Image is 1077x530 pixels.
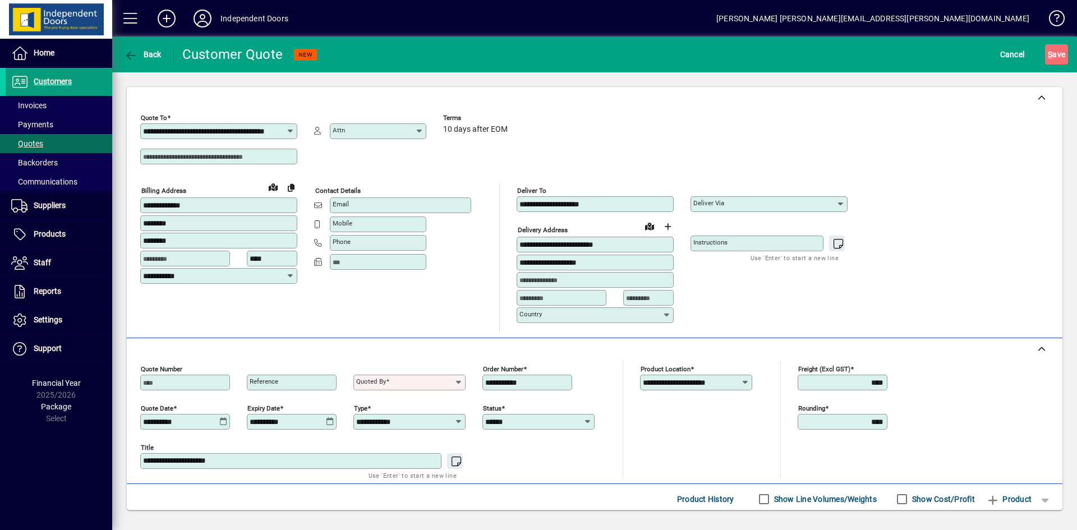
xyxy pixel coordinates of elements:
span: Cancel [1000,45,1025,63]
span: Reports [34,287,61,296]
mat-label: Attn [333,126,345,134]
label: Show Line Volumes/Weights [772,494,877,505]
mat-label: Mobile [333,219,352,227]
mat-label: Freight (excl GST) [798,365,850,372]
mat-label: Quote number [141,365,182,372]
mat-hint: Use 'Enter' to start a new line [369,469,457,482]
span: Terms [443,114,510,122]
span: Suppliers [34,201,66,210]
mat-label: Reference [250,377,278,385]
button: Choose address [659,218,676,236]
span: Quotes [11,139,43,148]
mat-label: Deliver via [693,199,724,207]
label: Show Cost/Profit [910,494,975,505]
a: Communications [6,172,112,191]
a: Payments [6,115,112,134]
span: Settings [34,315,62,324]
mat-label: Status [483,404,501,412]
span: Package [41,402,71,411]
mat-label: Country [519,310,542,318]
a: View on map [264,178,282,196]
span: Support [34,344,62,353]
div: Independent Doors [220,10,288,27]
a: Staff [6,249,112,277]
span: Products [34,229,66,238]
a: Support [6,335,112,363]
span: Payments [11,120,53,129]
mat-label: Email [333,200,349,208]
mat-hint: Use 'Enter' to start a new line [751,251,839,264]
button: Copy to Delivery address [282,178,300,196]
span: NEW [298,51,312,58]
span: Customers [34,77,72,86]
a: Backorders [6,153,112,172]
button: Cancel [997,44,1028,64]
button: Save [1045,44,1068,64]
a: View on map [641,217,659,235]
mat-label: Type [354,404,367,412]
span: Financial Year [32,379,81,388]
span: Communications [11,177,77,186]
mat-label: Title [141,443,154,451]
span: ave [1048,45,1065,63]
span: Back [124,50,162,59]
mat-label: Phone [333,238,351,246]
button: Product [981,489,1037,509]
a: Home [6,39,112,67]
mat-label: Rounding [798,404,825,412]
span: Product [986,490,1032,508]
span: Backorders [11,158,58,167]
mat-label: Order number [483,365,523,372]
a: Invoices [6,96,112,115]
mat-label: Quote date [141,404,173,412]
mat-label: Product location [641,365,691,372]
span: 10 days after EOM [443,125,508,134]
span: Home [34,48,54,57]
button: Product History [673,489,739,509]
app-page-header-button: Back [112,44,174,64]
a: Suppliers [6,192,112,220]
div: Customer Quote [182,45,283,63]
a: Quotes [6,134,112,153]
div: [PERSON_NAME] [PERSON_NAME][EMAIL_ADDRESS][PERSON_NAME][DOMAIN_NAME] [716,10,1029,27]
span: Staff [34,258,51,267]
span: Invoices [11,101,47,110]
a: Products [6,220,112,248]
span: S [1048,50,1052,59]
button: Profile [185,8,220,29]
mat-label: Deliver To [517,187,546,195]
a: Reports [6,278,112,306]
mat-label: Instructions [693,238,728,246]
a: Settings [6,306,112,334]
button: Back [121,44,164,64]
mat-label: Quoted by [356,377,386,385]
mat-label: Expiry date [247,404,280,412]
button: Add [149,8,185,29]
span: Product History [677,490,734,508]
mat-label: Quote To [141,114,167,122]
a: Knowledge Base [1041,2,1063,39]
